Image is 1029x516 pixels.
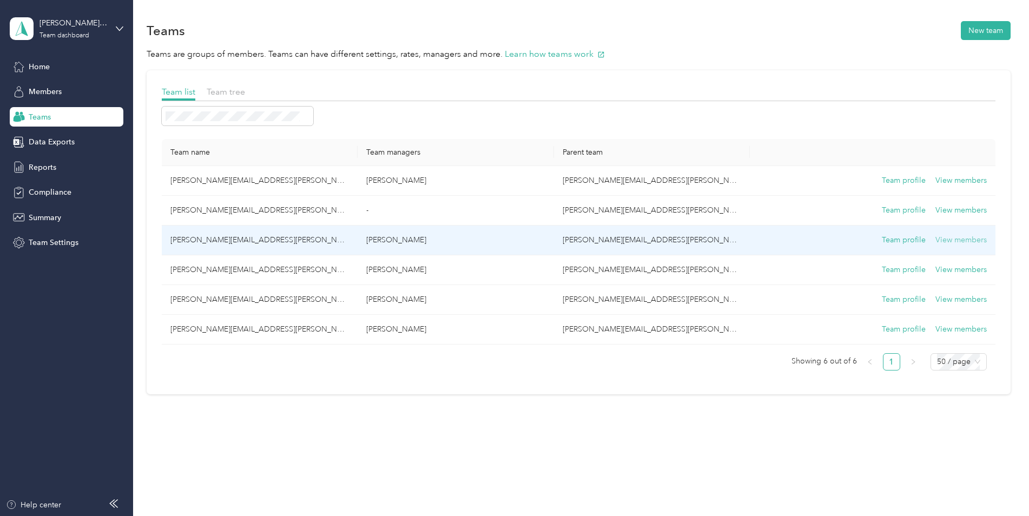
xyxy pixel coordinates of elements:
button: Team profile [882,294,926,306]
th: Team managers [358,139,554,166]
td: tim.dunn@convergint.com [162,196,358,226]
li: 1 [883,353,900,371]
td: chris.grimes@convergint.com [554,196,750,226]
span: Team tree [207,87,245,97]
button: Team profile [882,234,926,246]
p: [PERSON_NAME] [366,294,545,306]
button: New team [961,21,1011,40]
button: right [905,353,922,371]
div: Team dashboard [39,32,89,39]
button: Team profile [882,264,926,276]
span: Summary [29,212,61,223]
button: View members [935,175,987,187]
button: View members [935,323,987,335]
span: Showing 6 out of 6 [791,353,857,369]
div: [PERSON_NAME][EMAIL_ADDRESS][PERSON_NAME][DOMAIN_NAME] [39,17,107,29]
p: Teams are groups of members. Teams can have different settings, rates, managers and more. [147,48,1011,61]
td: andy.watts@convergint.com [162,255,358,285]
td: bob.berkery@convergint.com [554,285,750,315]
button: View members [935,294,987,306]
td: bob.berkery@convergint.com [554,315,750,345]
button: left [861,353,879,371]
button: Learn how teams work [505,48,605,61]
th: Parent team [554,139,750,166]
td: larry.hillman@convergint.com [554,226,750,255]
span: 50 / page [937,354,980,370]
button: View members [935,234,987,246]
td: josh.lloyd@convergint.com [162,285,358,315]
p: [PERSON_NAME] [366,323,545,335]
p: [PERSON_NAME] [366,175,545,187]
h1: Teams [147,25,185,36]
td: chris.grimes@convergint.com [554,255,750,285]
button: Help center [6,499,61,511]
p: [PERSON_NAME] [366,234,545,246]
td: bob.berkery@convergint.com [162,226,358,255]
span: Team Settings [29,237,78,248]
td: bob.berkery@convergint.com [554,166,750,196]
li: Next Page [905,353,922,371]
span: - [366,206,368,215]
button: Team profile [882,204,926,216]
span: Reports [29,162,56,173]
td: steve.ginther@convergint.com [162,166,358,196]
td: - [358,196,554,226]
span: Data Exports [29,136,75,148]
button: Team profile [882,323,926,335]
li: Previous Page [861,353,879,371]
iframe: Everlance-gr Chat Button Frame [968,455,1029,516]
button: View members [935,264,987,276]
p: [PERSON_NAME] [366,264,545,276]
button: Team profile [882,175,926,187]
span: Members [29,86,62,97]
a: 1 [883,354,900,370]
span: left [867,359,873,365]
span: Teams [29,111,51,123]
button: View members [935,204,987,216]
th: Team name [162,139,358,166]
td: chris.grimes@convergint.com [162,315,358,345]
span: right [910,359,916,365]
div: Page Size [931,353,987,371]
span: Compliance [29,187,71,198]
span: Team list [162,87,195,97]
span: Home [29,61,50,72]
